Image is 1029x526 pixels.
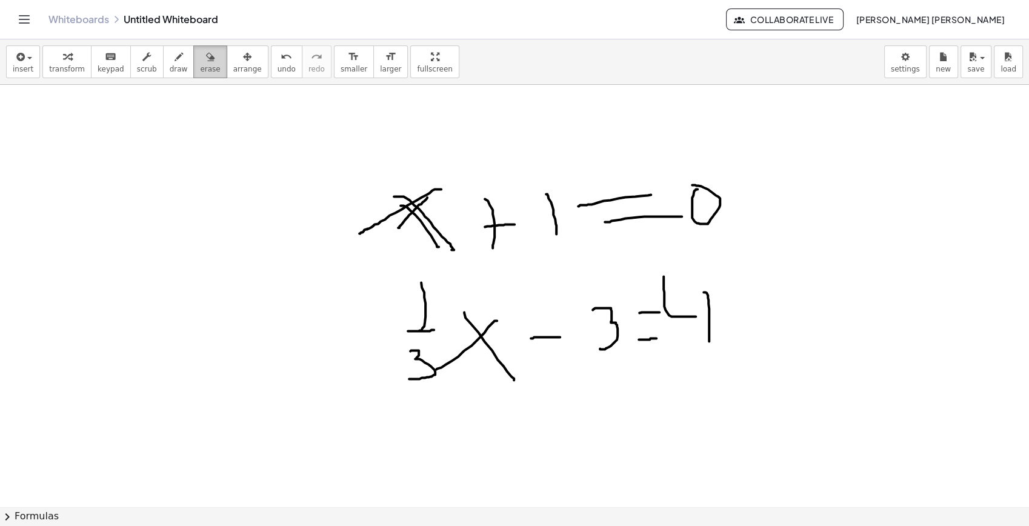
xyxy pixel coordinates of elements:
span: keypad [98,65,124,73]
span: scrub [137,65,157,73]
span: arrange [233,65,262,73]
i: redo [311,50,322,64]
span: redo [308,65,325,73]
button: new [929,45,958,78]
button: fullscreen [410,45,459,78]
span: smaller [341,65,367,73]
a: Whiteboards [48,13,109,25]
span: save [967,65,984,73]
button: keyboardkeypad [91,45,131,78]
span: [PERSON_NAME] [PERSON_NAME] [856,14,1005,25]
span: draw [170,65,188,73]
button: arrange [227,45,268,78]
span: fullscreen [417,65,452,73]
span: Collaborate Live [736,14,833,25]
button: transform [42,45,92,78]
button: insert [6,45,40,78]
button: scrub [130,45,164,78]
button: format_sizelarger [373,45,408,78]
button: settings [884,45,927,78]
button: erase [193,45,227,78]
span: new [936,65,951,73]
button: load [994,45,1023,78]
button: Toggle navigation [15,10,34,29]
button: save [961,45,991,78]
i: format_size [385,50,396,64]
span: erase [200,65,220,73]
button: [PERSON_NAME] [PERSON_NAME] [846,8,1014,30]
button: undoundo [271,45,302,78]
button: Collaborate Live [726,8,844,30]
span: settings [891,65,920,73]
i: format_size [348,50,359,64]
i: undo [281,50,292,64]
span: transform [49,65,85,73]
span: load [1001,65,1016,73]
button: format_sizesmaller [334,45,374,78]
button: redoredo [302,45,331,78]
button: draw [163,45,195,78]
span: undo [278,65,296,73]
span: larger [380,65,401,73]
i: keyboard [105,50,116,64]
span: insert [13,65,33,73]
